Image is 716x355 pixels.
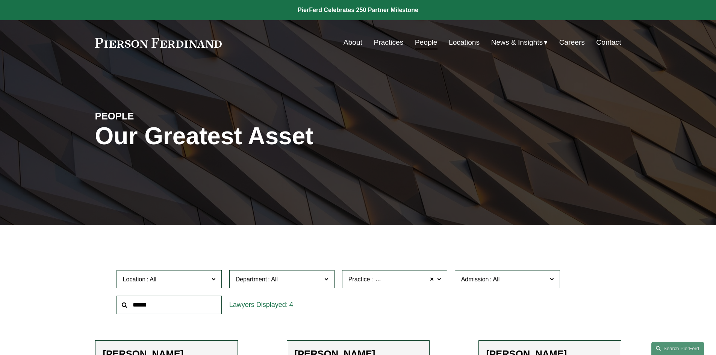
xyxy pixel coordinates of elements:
a: Practices [374,35,403,50]
span: Department [236,276,267,282]
a: folder dropdown [491,35,548,50]
span: Location [123,276,146,282]
span: News & Insights [491,36,543,49]
a: Search this site [651,342,704,355]
span: Practice [348,276,370,282]
h4: PEOPLE [95,110,227,122]
span: 4 [289,301,293,308]
a: Locations [449,35,480,50]
a: People [415,35,437,50]
a: Careers [559,35,585,50]
span: Admission [461,276,489,282]
a: About [344,35,362,50]
h1: Our Greatest Asset [95,122,446,150]
a: Contact [596,35,621,50]
span: Immigration and Naturalization [374,275,456,284]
